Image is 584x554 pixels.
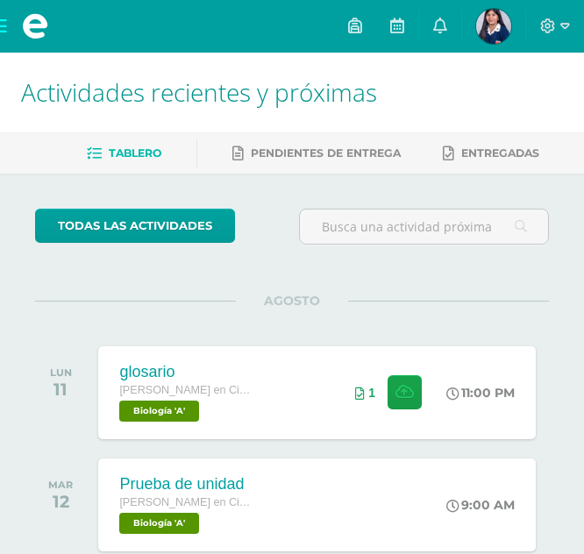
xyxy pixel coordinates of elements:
[119,363,251,381] div: glosario
[35,209,235,243] a: todas las Actividades
[87,139,161,167] a: Tablero
[446,497,515,513] div: 9:00 AM
[119,384,251,396] span: [PERSON_NAME] en Ciencias y Letras con Orientación en Computación
[21,75,377,109] span: Actividades recientes y próximas
[443,139,539,167] a: Entregadas
[461,146,539,160] span: Entregadas
[119,475,251,494] div: Prueba de unidad
[119,513,199,534] span: Biología 'A'
[119,401,199,422] span: Biología 'A'
[476,9,511,44] img: a2da35ff555ef07e2fde2f49e3fe0410.png
[48,479,73,491] div: MAR
[109,146,161,160] span: Tablero
[446,385,515,401] div: 11:00 PM
[368,386,375,400] span: 1
[50,379,72,400] div: 11
[300,210,548,244] input: Busca una actividad próxima aquí...
[48,491,73,512] div: 12
[236,293,348,309] span: AGOSTO
[251,146,401,160] span: Pendientes de entrega
[355,386,375,400] div: Archivos entregados
[119,496,251,508] span: [PERSON_NAME] en Ciencias y Letras con Orientación en Computación
[50,366,72,379] div: LUN
[232,139,401,167] a: Pendientes de entrega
